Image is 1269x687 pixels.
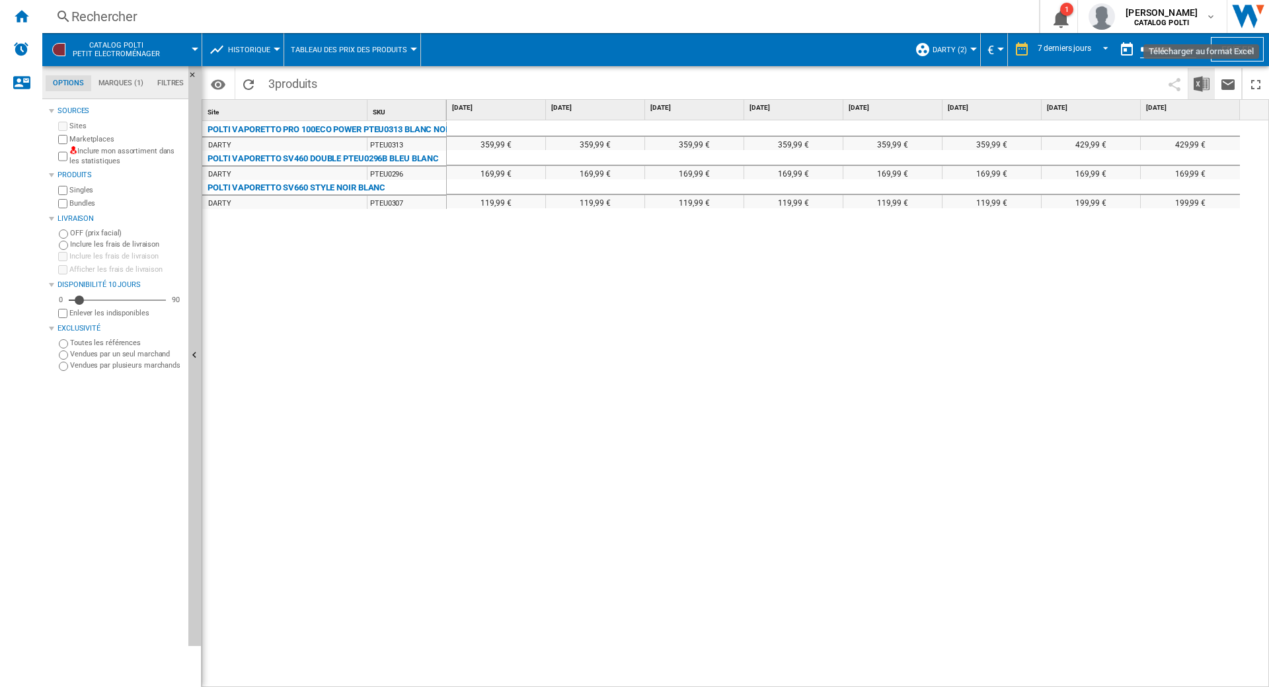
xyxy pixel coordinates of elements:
[1211,37,1264,61] button: Editer
[1042,195,1140,208] div: 199,99 €
[915,33,974,66] div: DARTY (2)
[208,108,219,116] span: Site
[69,308,183,318] label: Enlever les indisponibles
[69,198,183,208] label: Bundles
[1141,137,1240,150] div: 429,99 €
[1042,166,1140,179] div: 169,99 €
[58,186,67,195] input: Singles
[449,100,545,116] div: [DATE]
[1215,68,1241,99] button: Envoyer ce rapport par email
[58,170,183,181] div: Produits
[69,251,183,261] label: Inclure les frais de livraison
[70,360,183,370] label: Vendues par plusieurs marchands
[744,195,843,208] div: 119,99 €
[73,33,173,66] button: CATALOG POLTIPetit electroménager
[13,41,29,57] img: alerts-logo.svg
[1047,103,1137,112] span: [DATE]
[843,195,942,208] div: 119,99 €
[551,103,642,112] span: [DATE]
[843,137,942,150] div: 359,99 €
[452,103,543,112] span: [DATE]
[205,100,367,120] div: Site Sort None
[70,239,183,249] label: Inclure les frais de livraison
[1060,3,1073,16] div: 1
[948,103,1038,112] span: [DATE]
[549,100,644,116] div: [DATE]
[58,106,183,116] div: Sources
[933,46,967,54] span: DARTY (2)
[546,137,644,150] div: 359,99 €
[846,100,942,116] div: [DATE]
[208,151,439,167] div: POLTI VAPORETTO SV460 DOUBLE PTEU0296B BLEU BLANC
[981,33,1008,66] md-menu: Currency
[1126,6,1198,19] span: [PERSON_NAME]
[208,180,385,196] div: POLTI VAPORETTO SV660 STYLE NOIR BLANC
[645,195,744,208] div: 119,99 €
[71,7,1005,26] div: Rechercher
[69,294,166,307] md-slider: Disponibilité
[69,146,77,154] img: mysite-not-bg-18x18.png
[291,46,407,54] span: Tableau des prix des produits
[447,195,545,208] div: 119,99 €
[370,100,446,120] div: SKU Sort None
[1036,39,1114,61] md-select: REPORTS.WIZARD.STEPS.REPORT.STEPS.REPORT_OPTIONS.PERIOD: 7 derniers jours
[1188,68,1215,99] button: Télécharger au format Excel
[262,68,324,96] span: 3
[70,338,183,348] label: Toutes les références
[228,33,277,66] button: Historique
[69,121,183,131] label: Sites
[447,166,545,179] div: 169,99 €
[1143,100,1240,116] div: [DATE]
[843,166,942,179] div: 169,99 €
[645,166,744,179] div: 169,99 €
[1243,68,1269,99] button: Plein écran
[1141,195,1240,208] div: 199,99 €
[69,185,183,195] label: Singles
[209,33,277,66] div: Historique
[1089,3,1115,30] img: profile.jpg
[370,100,446,120] div: Sort None
[1044,100,1140,116] div: [DATE]
[942,137,1041,150] div: 359,99 €
[56,295,66,305] div: 0
[58,214,183,224] div: Livraison
[987,33,1001,66] button: €
[945,100,1041,116] div: [DATE]
[205,72,231,96] button: Options
[275,77,317,91] span: produits
[169,295,183,305] div: 90
[235,68,262,99] button: Recharger
[1146,103,1237,112] span: [DATE]
[49,33,195,66] div: CATALOG POLTIPetit electroménager
[205,100,367,120] div: Sort None
[59,350,68,360] input: Vendues par un seul marchand
[73,41,160,58] span: CATALOG POLTI:Petit electroménager
[1194,76,1210,92] img: excel-24x24.png
[69,264,183,274] label: Afficher les frais de livraison
[59,339,68,348] input: Toutes les références
[58,122,67,131] input: Sites
[208,139,231,152] div: DARTY
[291,33,414,66] button: Tableau des prix des produits
[987,43,994,57] span: €
[150,75,191,91] md-tab-item: Filtres
[58,148,67,165] input: Inclure mon assortiment dans les statistiques
[744,166,843,179] div: 169,99 €
[1179,36,1203,60] button: Open calendar
[188,66,202,646] button: Masquer
[942,195,1041,208] div: 119,99 €
[69,146,183,167] label: Inclure mon assortiment dans les statistiques
[91,75,150,91] md-tab-item: Marques (1)
[58,309,67,318] input: Afficher les frais de livraison
[750,103,840,112] span: [DATE]
[70,349,183,359] label: Vendues par un seul marchand
[208,197,231,210] div: DARTY
[373,108,385,116] span: SKU
[747,100,843,116] div: [DATE]
[208,122,447,138] div: POLTI VAPORETTO PRO 100ECO POWER PTEU0313 BLANC NOIR
[58,280,183,290] div: Disponibilité 10 Jours
[650,103,741,112] span: [DATE]
[942,166,1041,179] div: 169,99 €
[58,323,183,334] div: Exclusivité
